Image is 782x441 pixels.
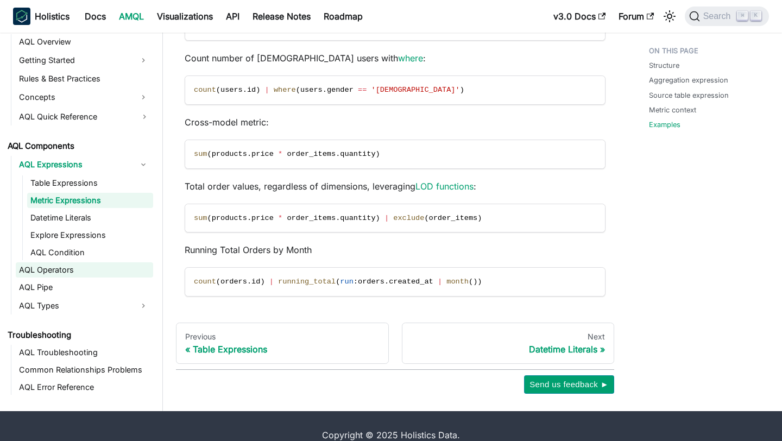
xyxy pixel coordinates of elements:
[27,175,153,191] a: Table Expressions
[185,52,606,65] p: Count number of [DEMOGRAPHIC_DATA] users with :
[612,8,660,25] a: Forum
[327,86,354,94] span: gender
[78,8,112,25] a: Docs
[16,362,153,377] a: Common Relationships Problems
[4,138,153,154] a: AQL Components
[477,278,482,286] span: )
[384,278,389,286] span: .
[260,278,264,286] span: )
[524,375,614,394] button: Send us feedback ►
[649,60,679,71] a: Structure
[336,278,340,286] span: (
[354,278,358,286] span: :
[340,214,375,222] span: quantity
[16,156,134,173] a: AQL Expressions
[246,8,317,25] a: Release Notes
[477,214,482,222] span: )
[649,119,680,130] a: Examples
[185,332,380,342] div: Previous
[278,278,336,286] span: running_total
[700,11,737,21] span: Search
[424,214,428,222] span: (
[134,89,153,106] button: Expand sidebar category 'Concepts'
[649,90,729,100] a: Source table expression
[216,278,220,286] span: (
[176,323,614,364] nav: Docs pages
[212,214,247,222] span: products
[16,89,134,106] a: Concepts
[358,278,384,286] span: orders
[287,150,336,158] span: order_items
[185,243,606,256] p: Running Total Orders by Month
[13,8,70,25] a: HolisticsHolistics
[16,108,153,125] a: AQL Quick Reference
[247,150,251,158] span: .
[398,53,423,64] a: where
[336,150,340,158] span: .
[661,8,678,25] button: Switch between dark and light mode (currently light mode)
[737,11,748,21] kbd: ⌘
[194,86,216,94] span: count
[220,278,247,286] span: orders
[16,345,153,360] a: AQL Troubleshooting
[402,323,615,364] a: NextDatetime Literals
[358,86,367,94] span: ==
[16,71,153,86] a: Rules & Best Practices
[256,86,260,94] span: )
[176,323,389,364] a: PreviousTable Expressions
[194,278,216,286] span: count
[27,210,153,225] a: Datetime Literals
[112,8,150,25] a: AMQL
[371,86,460,94] span: '[DEMOGRAPHIC_DATA]'
[13,8,30,25] img: Holistics
[685,7,769,26] button: Search (Command+K)
[150,8,219,25] a: Visualizations
[16,280,153,295] a: AQL Pipe
[4,408,153,423] a: AQL Functions
[473,278,477,286] span: )
[287,214,336,222] span: order_items
[438,278,442,286] span: |
[207,150,211,158] span: (
[296,86,300,94] span: (
[185,180,606,193] p: Total order values, regardless of dimensions, leveraging :
[212,150,247,158] span: products
[649,105,696,115] a: Metric context
[415,181,474,192] a: LOD functions
[460,86,464,94] span: )
[134,297,153,314] button: Expand sidebar category 'AQL Types'
[429,214,478,222] span: order_items
[376,150,380,158] span: )
[265,86,269,94] span: |
[16,34,153,49] a: AQL Overview
[323,86,327,94] span: .
[411,344,606,355] div: Datetime Literals
[27,193,153,208] a: Metric Expressions
[134,52,153,69] button: Expand sidebar category 'Getting Started'
[207,214,211,222] span: (
[194,214,207,222] span: sum
[16,297,134,314] a: AQL Types
[134,156,153,173] button: Collapse sidebar category 'AQL Expressions'
[247,278,251,286] span: .
[27,245,153,260] a: AQL Condition
[411,332,606,342] div: Next
[376,214,380,222] span: )
[35,10,70,23] b: Holistics
[243,86,247,94] span: .
[751,11,761,21] kbd: K
[300,86,323,94] span: users
[4,327,153,343] a: Troubleshooting
[340,278,353,286] span: run
[529,377,609,392] span: Send us feedback ►
[27,228,153,243] a: Explore Expressions
[247,86,256,94] span: id
[384,214,389,222] span: |
[469,278,473,286] span: (
[16,380,153,395] a: AQL Error Reference
[251,214,274,222] span: price
[220,86,243,94] span: users
[649,75,728,85] a: Aggregation expression
[16,52,134,69] a: Getting Started
[251,150,274,158] span: price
